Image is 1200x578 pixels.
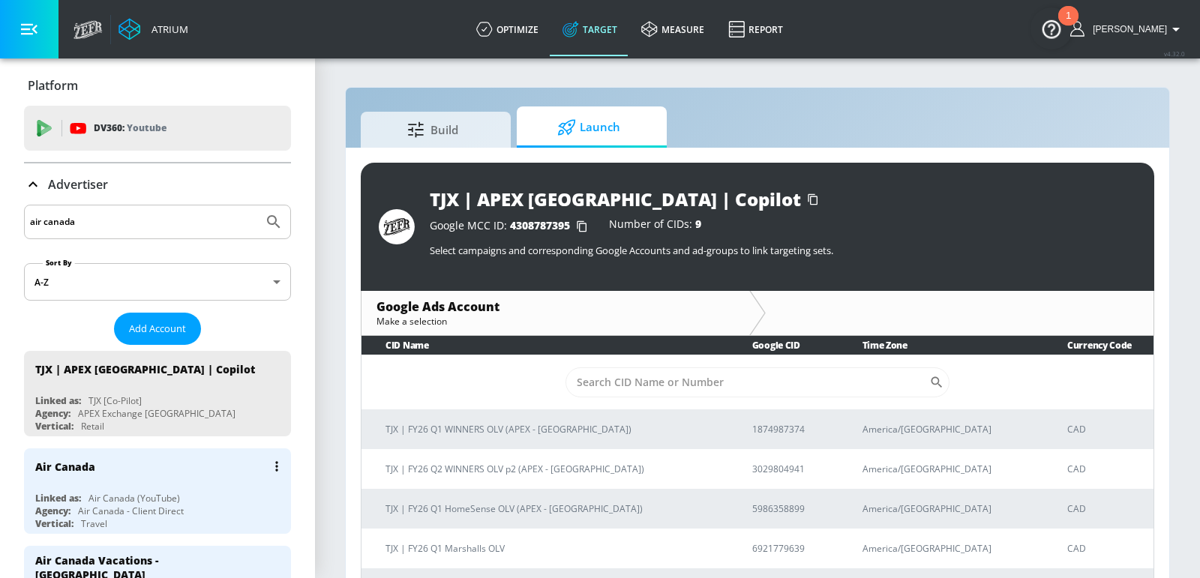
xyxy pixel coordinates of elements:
p: 3029804941 [752,461,826,477]
div: Number of CIDs: [609,219,701,234]
div: TJX | APEX [GEOGRAPHIC_DATA] | Copilot [430,187,801,211]
div: Agency: [35,505,70,517]
th: Time Zone [838,336,1044,355]
p: Platform [28,77,78,94]
p: 6921779639 [752,541,826,556]
button: Open Resource Center, 1 new notification [1030,7,1072,49]
div: A-Z [24,263,291,301]
p: America/[GEOGRAPHIC_DATA] [862,501,1032,517]
span: Launch [532,109,646,145]
p: CAD [1067,421,1141,437]
p: CAD [1067,461,1141,477]
button: [PERSON_NAME] [1070,20,1185,38]
p: America/[GEOGRAPHIC_DATA] [862,421,1032,437]
div: Google Ads Account [376,298,734,315]
span: login as: eugenia.kim@zefr.com [1087,24,1167,34]
p: America/[GEOGRAPHIC_DATA] [862,461,1032,477]
p: CAD [1067,541,1141,556]
div: Air CanadaLinked as:Air Canada (YouTube)Agency:Air Canada - Client DirectVertical:Travel [24,448,291,534]
div: Advertiser [24,163,291,205]
div: DV360: Youtube [24,106,291,151]
div: TJX [Co-Pilot] [88,394,142,407]
div: TJX | APEX [GEOGRAPHIC_DATA] | Copilot [35,362,255,376]
div: Google MCC ID: [430,219,594,234]
button: Add Account [114,313,201,345]
th: CID Name [361,336,728,355]
div: Linked as: [35,492,81,505]
div: Search CID Name or Number [565,367,949,397]
div: 1 [1066,16,1071,35]
p: TJX | FY26 Q1 WINNERS OLV (APEX - [GEOGRAPHIC_DATA]) [385,421,716,437]
p: TJX | FY26 Q1 HomeSense OLV (APEX - [GEOGRAPHIC_DATA]) [385,501,716,517]
p: Select campaigns and corresponding Google Accounts and ad-groups to link targeting sets. [430,244,1136,257]
span: v 4.32.0 [1164,49,1185,58]
a: Report [716,2,795,56]
div: Travel [81,517,107,530]
p: TJX | FY26 Q2 WINNERS OLV p2 (APEX - [GEOGRAPHIC_DATA]) [385,461,716,477]
div: Make a selection [376,315,734,328]
a: optimize [464,2,550,56]
div: Linked as: [35,394,81,407]
div: APEX Exchange [GEOGRAPHIC_DATA] [78,407,235,420]
p: 5986358899 [752,501,826,517]
span: 4308787395 [510,218,570,232]
p: Youtube [127,120,166,136]
p: 1874987374 [752,421,826,437]
span: Add Account [129,320,186,337]
div: TJX | APEX [GEOGRAPHIC_DATA] | CopilotLinked as:TJX [Co-Pilot]Agency:APEX Exchange [GEOGRAPHIC_DA... [24,351,291,436]
p: DV360: [94,120,166,136]
a: Target [550,2,629,56]
th: Google CID [728,336,838,355]
p: America/[GEOGRAPHIC_DATA] [862,541,1032,556]
div: Platform [24,64,291,106]
label: Sort By [43,258,75,268]
div: Agency: [35,407,70,420]
input: Search by name [30,212,257,232]
div: Air Canada [35,460,95,474]
div: Air Canada (YouTube) [88,492,180,505]
th: Currency Code [1043,336,1153,355]
div: Air Canada - Client Direct [78,505,184,517]
a: Atrium [118,18,188,40]
div: Vertical: [35,420,73,433]
p: CAD [1067,501,1141,517]
input: Search CID Name or Number [565,367,929,397]
span: Build [376,112,490,148]
div: Vertical: [35,517,73,530]
div: Atrium [145,22,188,36]
p: TJX | FY26 Q1 Marshalls OLV [385,541,716,556]
button: Submit Search [257,205,290,238]
a: measure [629,2,716,56]
div: Retail [81,420,104,433]
div: Google Ads AccountMake a selection [361,291,749,335]
p: Advertiser [48,176,108,193]
span: 9 [695,217,701,231]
